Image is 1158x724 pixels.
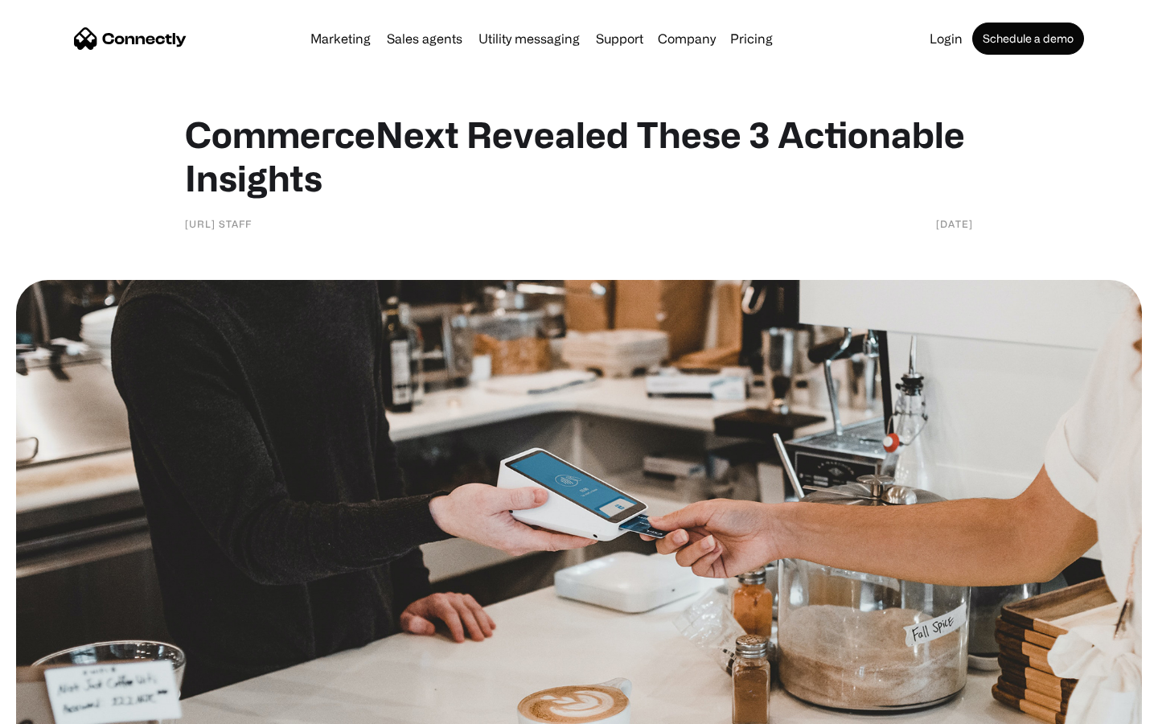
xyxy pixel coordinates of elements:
[380,32,469,45] a: Sales agents
[472,32,586,45] a: Utility messaging
[923,32,969,45] a: Login
[972,23,1084,55] a: Schedule a demo
[658,27,716,50] div: Company
[304,32,377,45] a: Marketing
[16,696,96,718] aside: Language selected: English
[185,216,252,232] div: [URL] Staff
[936,216,973,232] div: [DATE]
[724,32,779,45] a: Pricing
[185,113,973,200] h1: CommerceNext Revealed These 3 Actionable Insights
[32,696,96,718] ul: Language list
[589,32,650,45] a: Support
